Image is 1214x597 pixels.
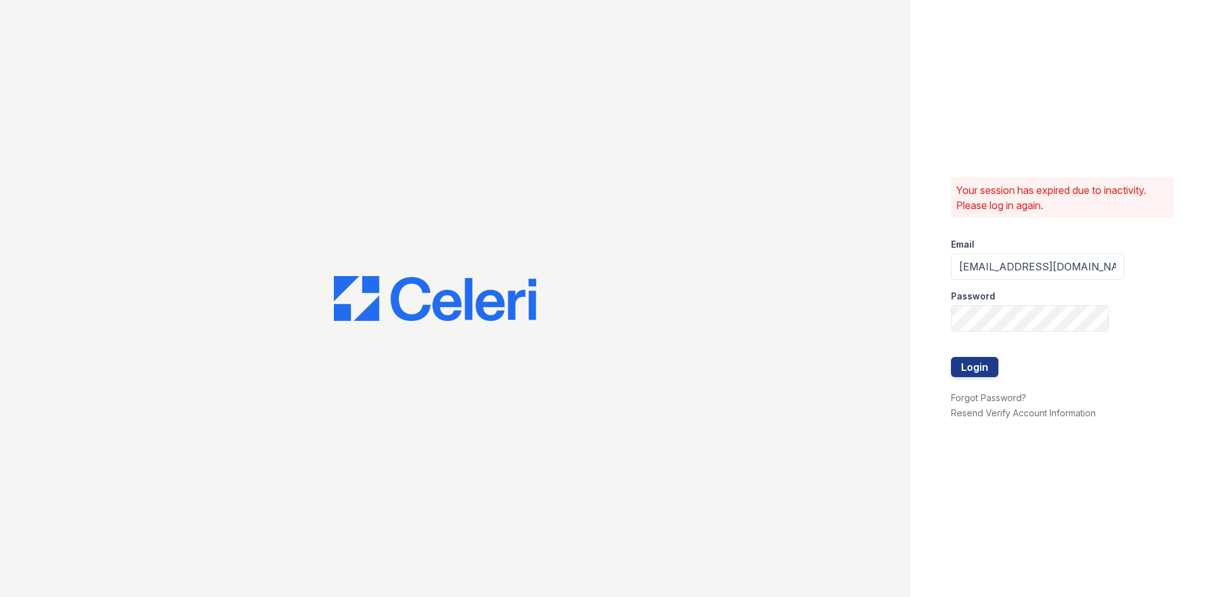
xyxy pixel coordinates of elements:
[334,276,536,322] img: CE_Logo_Blue-a8612792a0a2168367f1c8372b55b34899dd931a85d93a1a3d3e32e68fde9ad4.png
[951,290,995,303] label: Password
[956,183,1168,213] p: Your session has expired due to inactivity. Please log in again.
[951,357,998,377] button: Login
[951,407,1096,418] a: Resend Verify Account Information
[951,392,1026,403] a: Forgot Password?
[951,238,974,251] label: Email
